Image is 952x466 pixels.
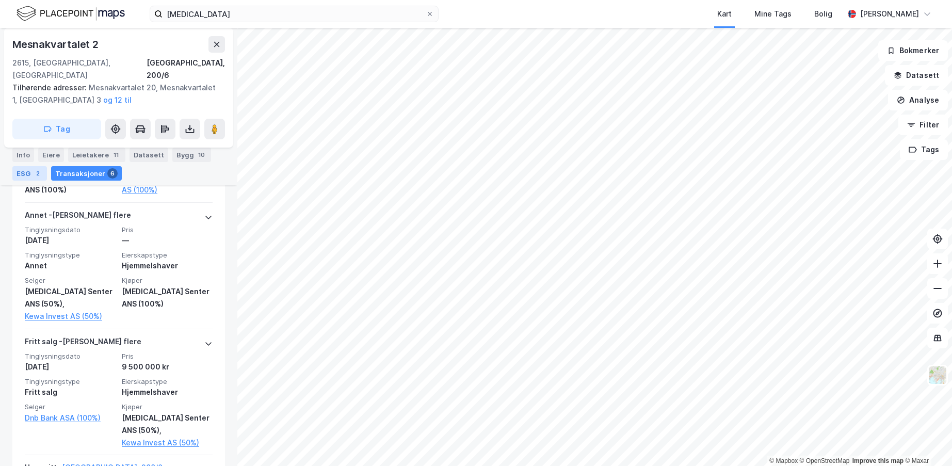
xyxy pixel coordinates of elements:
[25,285,116,310] div: [MEDICAL_DATA] Senter ANS (50%),
[51,166,122,181] div: Transaksjoner
[25,403,116,411] span: Selger
[122,386,213,398] div: Hjemmelshaver
[107,168,118,179] div: 6
[17,5,125,23] img: logo.f888ab2527a4732fd821a326f86c7f29.svg
[878,40,948,61] button: Bokmerker
[122,437,213,449] a: Kewa Invest AS (50%)
[852,457,903,464] a: Improve this map
[860,8,919,20] div: [PERSON_NAME]
[122,260,213,272] div: Hjemmelshaver
[900,139,948,160] button: Tags
[898,115,948,135] button: Filter
[122,285,213,310] div: [MEDICAL_DATA] Senter ANS (100%)
[122,412,213,437] div: [MEDICAL_DATA] Senter ANS (50%),
[122,234,213,247] div: —
[12,57,147,82] div: 2615, [GEOGRAPHIC_DATA], [GEOGRAPHIC_DATA]
[196,150,207,160] div: 10
[12,83,89,92] span: Tilhørende adresser:
[900,416,952,466] div: Kontrollprogram for chat
[122,377,213,386] span: Eierskapstype
[25,234,116,247] div: [DATE]
[68,148,125,162] div: Leietakere
[111,150,121,160] div: 11
[25,377,116,386] span: Tinglysningstype
[38,148,64,162] div: Eiere
[25,412,116,424] a: Dnb Bank ASA (100%)
[25,260,116,272] div: Annet
[25,335,141,352] div: Fritt salg - [PERSON_NAME] flere
[163,6,426,22] input: Søk på adresse, matrikkel, gårdeiere, leietakere eller personer
[25,276,116,285] span: Selger
[122,276,213,285] span: Kjøper
[12,166,47,181] div: ESG
[885,65,948,86] button: Datasett
[25,209,131,226] div: Annet - [PERSON_NAME] flere
[122,403,213,411] span: Kjøper
[800,457,850,464] a: OpenStreetMap
[814,8,832,20] div: Bolig
[25,226,116,234] span: Tinglysningsdato
[172,148,211,162] div: Bygg
[928,365,947,385] img: Z
[717,8,732,20] div: Kart
[12,148,34,162] div: Info
[12,82,217,106] div: Mesnakvartalet 20, Mesnakvartalet 1, [GEOGRAPHIC_DATA] 3
[769,457,798,464] a: Mapbox
[900,416,952,466] iframe: Chat Widget
[122,251,213,260] span: Eierskapstype
[122,226,213,234] span: Pris
[25,361,116,373] div: [DATE]
[122,361,213,373] div: 9 500 000 kr
[147,57,225,82] div: [GEOGRAPHIC_DATA], 200/6
[25,251,116,260] span: Tinglysningstype
[12,119,101,139] button: Tag
[33,168,43,179] div: 2
[888,90,948,110] button: Analyse
[25,352,116,361] span: Tinglysningsdato
[122,352,213,361] span: Pris
[25,310,116,323] a: Kewa Invest AS (50%)
[754,8,792,20] div: Mine Tags
[12,36,101,53] div: Mesnakvartalet 2
[130,148,168,162] div: Datasett
[25,386,116,398] div: Fritt salg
